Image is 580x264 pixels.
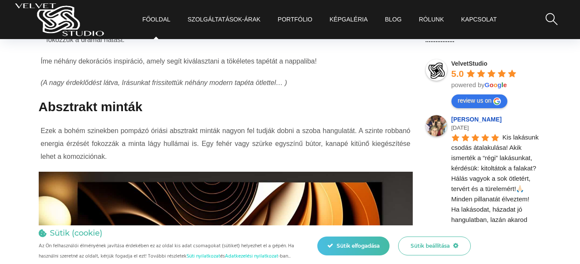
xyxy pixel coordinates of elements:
[503,81,506,88] span: e
[187,252,220,261] a: Süti nyilatkozat
[451,116,504,123] a: [PERSON_NAME]
[41,55,411,68] p: Íme néhány dekorációs inspiráció, amely segít kiválasztani a tökéletes tapétát a nappaliba!
[451,81,542,89] div: powered by
[398,237,470,255] div: Sütik beállítása
[494,81,497,88] span: o
[501,81,503,88] span: l
[225,252,278,261] a: Adatkezelési nyilatkozat
[41,124,411,163] p: Ezek a bohém szinekben pompázó óriási absztrakt minták nagyon fel tudják dobni a szoba hangulatát...
[490,81,494,88] span: o
[451,94,508,108] a: review us on
[39,241,300,261] p: Az Ön felhasználói élményének javítása érdekében ez az oldal kis adat csomagokat (sütiket) helyez...
[41,79,287,86] em: (A nagy érdeklődést látva, Irásunkat frissitettük néhány modern tapéta ötlettel… )
[39,100,143,114] strong: Absztrakt minták
[451,69,464,79] span: 5.0
[317,237,390,255] div: Sütik elfogadása
[497,81,501,88] span: g
[451,124,542,132] div: [DATE]
[485,81,490,88] span: G
[451,60,488,67] a: VelvetStudio
[50,228,102,238] h4: Sütik (cookie)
